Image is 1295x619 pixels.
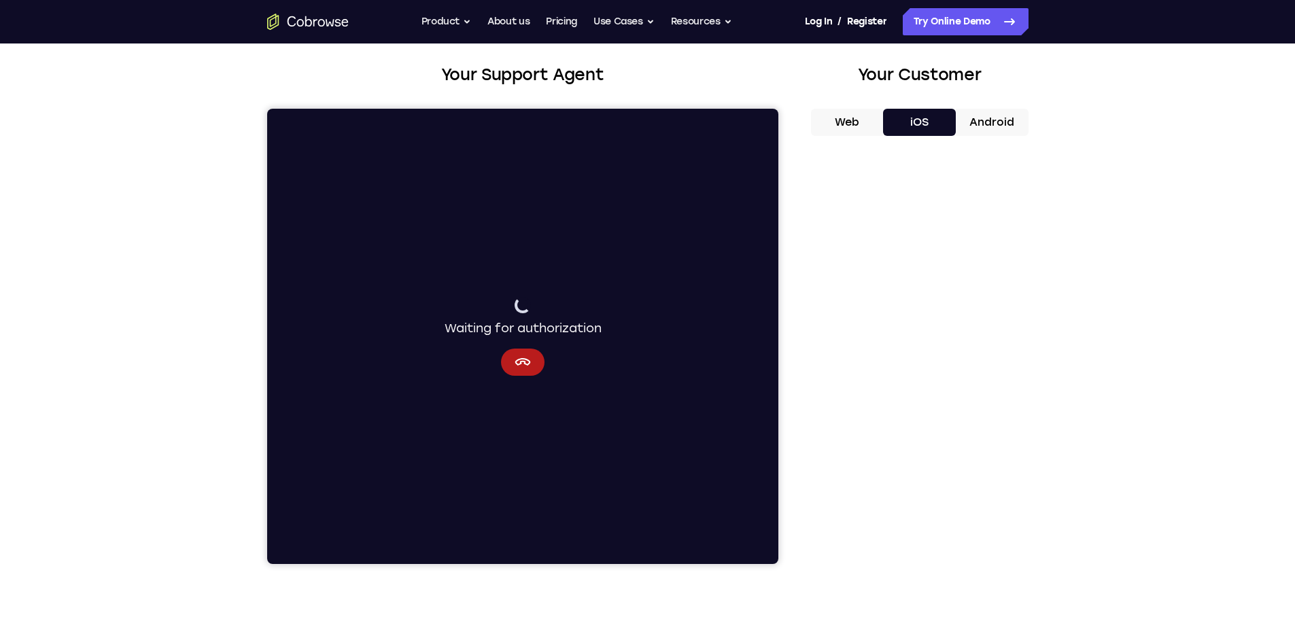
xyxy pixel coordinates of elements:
button: Resources [671,8,732,35]
a: Try Online Demo [903,8,1029,35]
a: Log In [805,8,832,35]
a: Register [847,8,886,35]
h2: Your Support Agent [267,63,778,87]
button: Use Cases [593,8,655,35]
iframe: Agent [267,109,778,564]
a: Go to the home page [267,14,349,30]
a: Pricing [546,8,577,35]
a: About us [487,8,530,35]
span: / [838,14,842,30]
button: Product [421,8,472,35]
h2: Your Customer [811,63,1029,87]
button: Android [956,109,1029,136]
button: Web [811,109,884,136]
button: iOS [883,109,956,136]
